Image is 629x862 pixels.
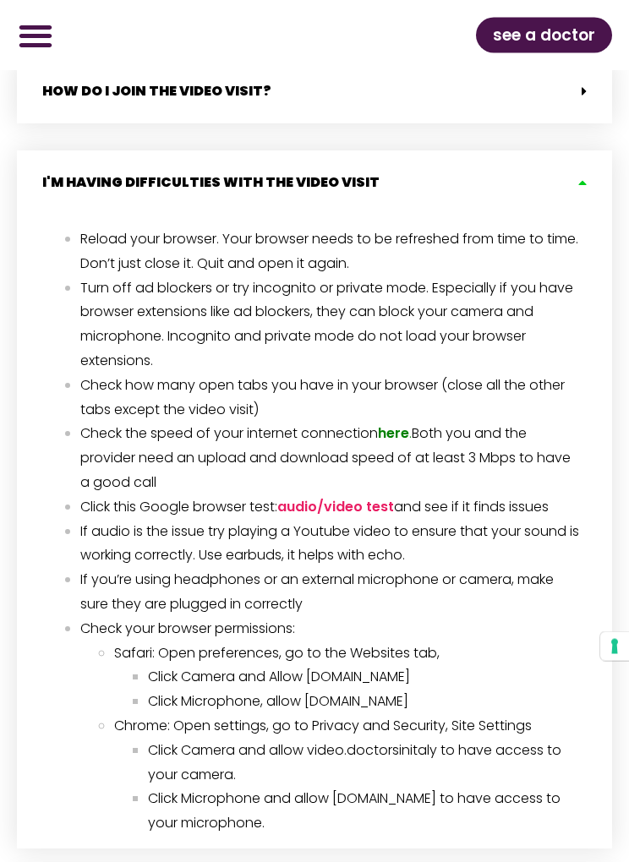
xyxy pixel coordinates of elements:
a: here [378,424,409,444]
span: Safari: Open preferences, go to the Websites tab, [114,644,440,663]
div: Menu Toggle [8,8,62,62]
a: see a doctor [476,18,612,53]
a: audio/video test [277,498,394,517]
span: If you’re using headphones or an external microphone or camera, make sure they are plugged in cor... [80,570,554,614]
div: How do I join the video visit? [17,60,612,124]
span: Click Microphone, allow [DOMAIN_NAME] [148,692,408,712]
span: see a doctor [493,22,595,49]
span: Turn off ad blockers or try incognito or private mode. Especially if you have browser extensions ... [80,279,573,371]
span: Click Camera and allow video.doctorsinitaly to have access to your camera. [148,741,561,785]
span: Check how many open tabs you have in your browser (close all the other tabs except the video visit) [80,376,565,420]
span: Check your browser permissions: [80,619,295,639]
span: Check the speed of your internet connection Both you and the provider need an upload and download... [80,424,571,493]
span: . [378,424,412,444]
span: If audio is the issue try playing a Youtube video to ensure that your sound is working correctly.... [80,522,579,566]
span: Reload your browser. Your browser needs to be refreshed from time to time. Don’t just close it. Q... [80,230,578,274]
div: I'm having difficulties with the video visit [17,215,612,849]
span: Click Microphone and allow [DOMAIN_NAME] to have access to your microphone. [148,789,561,833]
span: Chrome: Open settings, go to Privacy and Security, Site Settings [114,717,532,736]
span: Click Camera and Allow [DOMAIN_NAME] [148,668,410,687]
button: Your consent preferences for tracking technologies [600,632,629,661]
div: I'm having difficulties with the video visit [17,151,612,215]
a: How do I join the video visit? [42,82,271,101]
a: I'm having difficulties with the video visit [42,173,380,193]
span: Click this Google browser test: and see if it finds issues [80,498,549,517]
